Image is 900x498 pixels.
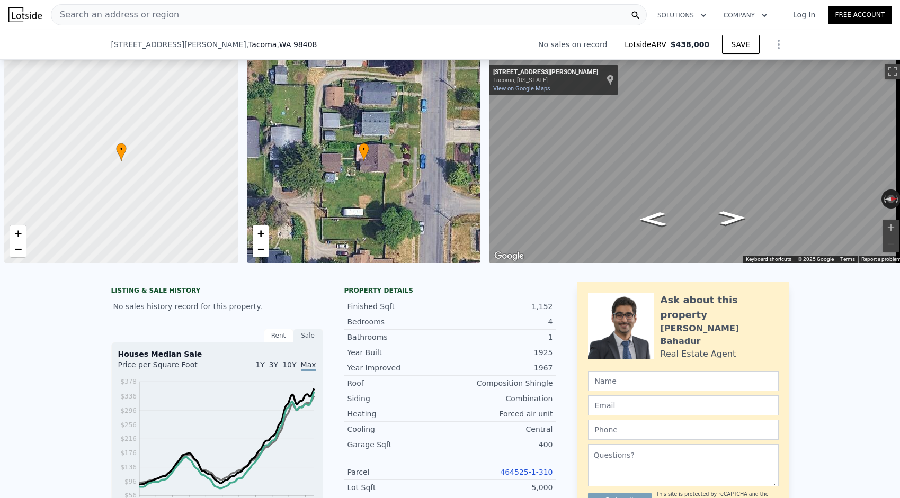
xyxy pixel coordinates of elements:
[51,8,179,21] span: Search an address or region
[798,256,834,262] span: © 2025 Google
[628,209,679,229] path: Go South, S Cushman Ave
[10,241,26,257] a: Zoom out
[347,424,450,434] div: Cooling
[124,478,137,485] tspan: $96
[10,225,26,241] a: Zoom in
[722,35,759,54] button: SAVE
[450,439,553,450] div: 400
[347,347,450,358] div: Year Built
[253,241,269,257] a: Zoom out
[588,371,779,391] input: Name
[625,39,670,50] span: Lotside ARV
[347,378,450,388] div: Roof
[257,242,264,256] span: −
[881,189,887,209] button: Rotate counterclockwise
[257,227,264,240] span: +
[269,360,278,369] span: 3Y
[493,77,598,84] div: Tacoma, [US_STATE]
[649,6,715,25] button: Solutions
[661,322,779,348] div: [PERSON_NAME] Bahadur
[111,39,246,50] span: [STREET_ADDRESS][PERSON_NAME]
[253,225,269,241] a: Zoom in
[500,468,553,476] a: 464525-1-310
[120,393,137,400] tspan: $336
[538,39,616,50] div: No sales on record
[15,242,22,256] span: −
[118,349,316,359] div: Houses Median Sale
[450,347,553,358] div: 1925
[118,359,217,376] div: Price per Square Foot
[450,363,553,373] div: 1967
[588,420,779,440] input: Phone
[120,449,137,457] tspan: $176
[450,332,553,342] div: 1
[347,301,450,312] div: Finished Sqft
[768,34,789,55] button: Show Options
[671,40,710,49] span: $438,000
[780,10,828,20] a: Log In
[661,348,736,360] div: Real Estate Agent
[840,256,855,262] a: Terms (opens in new tab)
[588,395,779,415] input: Email
[450,378,553,388] div: Composition Shingle
[883,220,899,236] button: Zoom in
[347,439,450,450] div: Garage Sqft
[347,409,450,419] div: Heating
[347,467,450,477] div: Parcel
[450,482,553,493] div: 5,000
[347,393,450,404] div: Siding
[116,144,127,154] span: •
[607,74,614,86] a: Show location on map
[293,329,323,342] div: Sale
[450,301,553,312] div: 1,152
[246,39,317,50] span: , Tacoma
[120,436,137,443] tspan: $216
[282,360,296,369] span: 10Y
[120,407,137,414] tspan: $296
[746,256,791,263] button: Keyboard shortcuts
[111,286,323,297] div: LISTING & SALE HISTORY
[828,6,892,24] a: Free Account
[111,297,323,316] div: No sales history record for this property.
[347,332,450,342] div: Bathrooms
[715,6,776,25] button: Company
[116,143,127,161] div: •
[264,329,293,342] div: Rent
[493,85,550,92] a: View on Google Maps
[450,393,553,404] div: Combination
[359,144,369,154] span: •
[347,482,450,493] div: Lot Sqft
[883,236,899,252] button: Zoom out
[450,316,553,327] div: 4
[450,424,553,434] div: Central
[661,293,779,322] div: Ask about this property
[450,409,553,419] div: Forced air unit
[277,40,317,49] span: , WA 98408
[347,316,450,327] div: Bedrooms
[255,360,264,369] span: 1Y
[15,227,22,240] span: +
[120,378,137,385] tspan: $378
[8,7,42,22] img: Lotside
[492,249,527,263] a: Open this area in Google Maps (opens a new window)
[359,143,369,161] div: •
[120,464,137,471] tspan: $136
[301,360,316,371] span: Max
[492,249,527,263] img: Google
[493,68,598,77] div: [STREET_ADDRESS][PERSON_NAME]
[344,286,556,295] div: Property details
[347,363,450,373] div: Year Improved
[120,421,137,429] tspan: $256
[707,207,758,228] path: Go North, S Cushman Ave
